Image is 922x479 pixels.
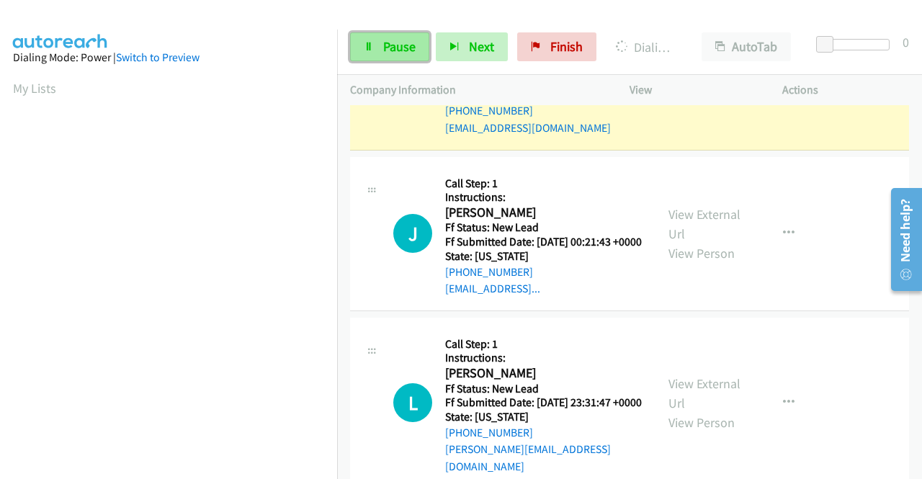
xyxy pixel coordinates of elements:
button: AutoTab [702,32,791,61]
div: Dialing Mode: Power | [13,49,324,66]
a: Finish [517,32,596,61]
h5: State: [US_STATE] [445,410,643,424]
p: Actions [782,81,909,99]
a: View External Url [668,206,740,242]
a: Switch to Preview [116,50,200,64]
a: View Person [668,414,735,431]
h5: Instructions: [445,190,642,205]
a: [EMAIL_ADDRESS][DOMAIN_NAME] [445,121,611,135]
a: Pause [350,32,429,61]
p: View [630,81,756,99]
h1: J [393,214,432,253]
button: Next [436,32,508,61]
span: Next [469,38,494,55]
h5: Ff Submitted Date: [DATE] 00:21:43 +0000 [445,235,642,249]
h5: Instructions: [445,351,643,365]
div: 0 [903,32,909,52]
a: My Lists [13,80,56,97]
a: [PERSON_NAME][EMAIL_ADDRESS][DOMAIN_NAME] [445,442,611,473]
a: [PHONE_NUMBER] [445,104,533,117]
a: View Person [668,245,735,261]
h2: [PERSON_NAME] [445,365,643,382]
a: [EMAIL_ADDRESS]... [445,282,540,295]
a: [PHONE_NUMBER] [445,426,533,439]
h5: Call Step: 1 [445,337,643,352]
h1: L [393,383,432,422]
h5: Ff Submitted Date: [DATE] 23:31:47 +0000 [445,395,643,410]
span: Pause [383,38,416,55]
div: The call is yet to be attempted [393,383,432,422]
h5: Ff Status: New Lead [445,382,643,396]
p: Company Information [350,81,604,99]
span: Finish [550,38,583,55]
h5: Ff Status: New Lead [445,220,642,235]
h2: [PERSON_NAME] [445,205,642,221]
a: [PHONE_NUMBER] [445,265,533,279]
iframe: Resource Center [881,182,922,297]
p: Dialing [PERSON_NAME] [616,37,676,57]
h5: Call Step: 1 [445,176,642,191]
a: View External Url [668,375,740,411]
h5: State: [US_STATE] [445,249,642,264]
